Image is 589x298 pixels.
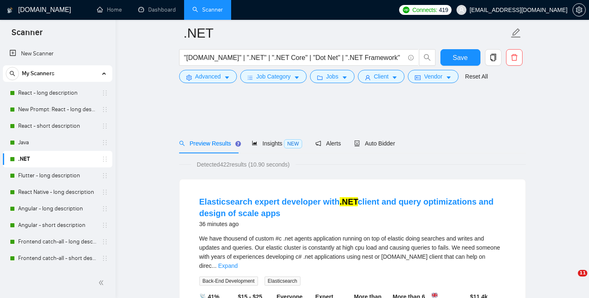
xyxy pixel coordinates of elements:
span: holder [102,90,108,96]
span: holder [102,139,108,146]
span: holder [102,255,108,262]
span: Insights [252,140,302,147]
span: NEW [284,139,302,148]
a: .NET [18,151,97,167]
button: folderJobscaret-down [310,70,355,83]
a: searchScanner [192,6,223,13]
a: React Native - long description [18,184,97,200]
span: bars [247,74,253,81]
span: caret-down [294,74,300,81]
span: Back-End Development [199,277,258,286]
span: 419 [439,5,448,14]
a: New Prompt: React - long description [18,101,97,118]
button: setting [572,3,586,17]
span: setting [573,7,585,13]
span: folder [317,74,323,81]
span: We have thousend of custom #c .net agents application running on top of elastic doing searches an... [199,235,500,269]
button: idcardVendorcaret-down [408,70,458,83]
button: userClientcaret-down [358,70,405,83]
div: We have thousend of custom #c .net agents application running on top of elastic doing searches an... [199,234,506,270]
a: Frontend catch-all - short description [18,250,97,267]
img: upwork-logo.png [403,7,409,13]
span: holder [102,123,108,129]
mark: .NET [340,197,358,206]
button: Save [440,49,480,66]
button: barsJob Categorycaret-down [240,70,307,83]
img: 🇬🇧 [432,292,438,298]
a: Flutter - long description [18,167,97,184]
span: holder [102,156,108,162]
span: copy [485,54,501,61]
span: caret-down [446,74,452,81]
a: dashboardDashboard [138,6,176,13]
input: Scanner name... [184,23,509,43]
span: notification [315,141,321,146]
input: Search Freelance Jobs... [184,52,404,63]
span: Jobs [326,72,338,81]
a: homeHome [97,6,122,13]
a: React - short description [18,118,97,134]
li: New Scanner [3,45,112,62]
button: search [6,67,19,80]
span: Save [453,52,468,63]
span: Alerts [315,140,341,147]
a: Angular - short description [18,217,97,234]
a: Elasticsearch expert developer with.NETclient and query optimizations and design of scale apps [199,197,494,218]
span: user [459,7,464,13]
span: idcard [415,74,421,81]
a: Expand [218,262,238,269]
span: area-chart [252,140,258,146]
span: holder [102,172,108,179]
iframe: Intercom live chat [561,270,581,290]
a: Frontend catch-all - long description [18,234,97,250]
span: ... [212,262,217,269]
span: Vendor [424,72,442,81]
button: search [419,49,435,66]
a: Vue - long description [18,267,97,283]
span: Scanner [5,26,49,44]
span: user [365,74,371,81]
span: Client [374,72,389,81]
span: robot [354,141,360,146]
span: Detected 422 results (10.90 seconds) [191,160,296,169]
span: search [6,71,19,76]
a: setting [572,7,586,13]
span: setting [186,74,192,81]
button: settingAdvancedcaret-down [179,70,237,83]
span: double-left [98,279,106,287]
a: Java [18,134,97,151]
span: holder [102,238,108,245]
a: New Scanner [9,45,106,62]
button: copy [485,49,501,66]
span: Elasticsearch [265,277,300,286]
span: My Scanners [22,65,54,82]
span: 11 [578,270,587,277]
img: logo [7,4,13,17]
span: holder [102,222,108,229]
span: info-circle [408,55,414,60]
button: delete [506,49,523,66]
a: Angular - long description [18,200,97,217]
span: Job Category [256,72,291,81]
span: search [419,54,435,61]
span: holder [102,189,108,195]
div: Tooltip anchor [234,140,242,148]
span: delete [506,54,522,61]
span: caret-down [342,74,348,81]
span: Advanced [195,72,221,81]
span: search [179,141,185,146]
span: Auto Bidder [354,140,395,147]
span: edit [511,28,521,38]
span: holder [102,205,108,212]
span: caret-down [224,74,230,81]
div: 36 minutes ago [199,219,506,229]
span: Preview Results [179,140,239,147]
a: React - long description [18,85,97,101]
a: Reset All [465,72,488,81]
span: caret-down [392,74,397,81]
span: holder [102,106,108,113]
span: Connects: [412,5,437,14]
